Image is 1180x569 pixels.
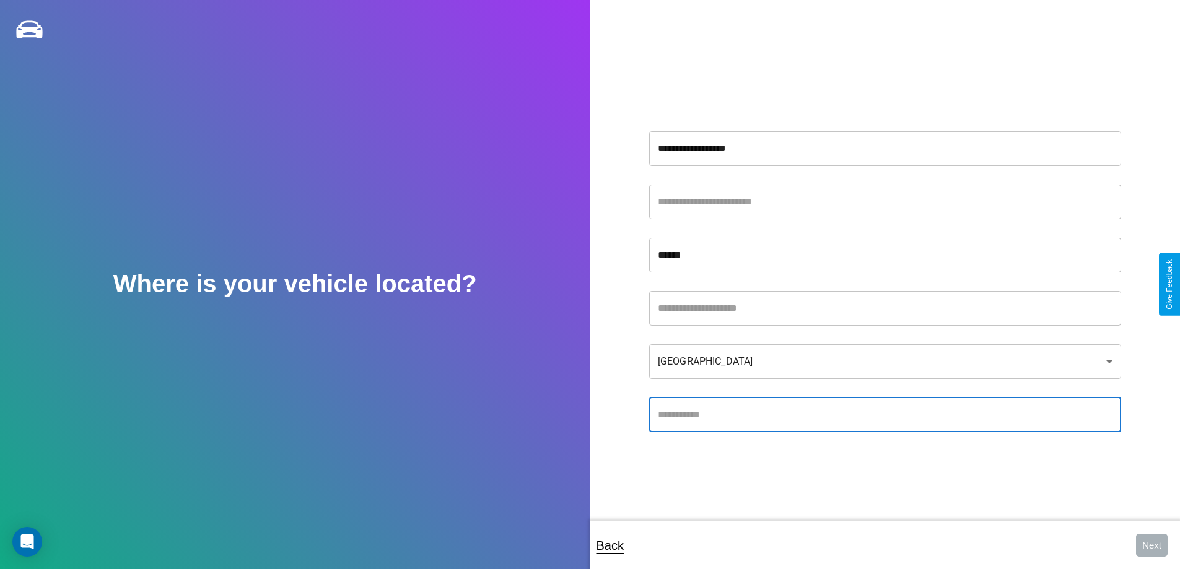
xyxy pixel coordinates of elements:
div: Give Feedback [1165,259,1174,310]
div: Open Intercom Messenger [12,527,42,557]
h2: Where is your vehicle located? [113,270,477,298]
div: [GEOGRAPHIC_DATA] [649,344,1121,379]
p: Back [597,534,624,557]
button: Next [1136,534,1168,557]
